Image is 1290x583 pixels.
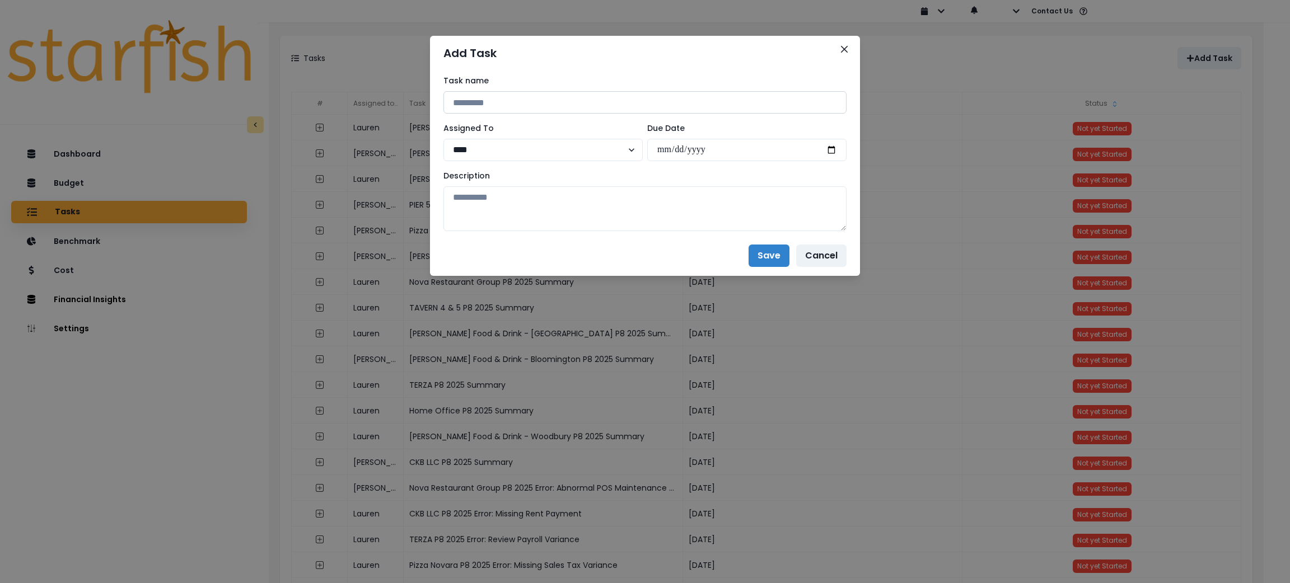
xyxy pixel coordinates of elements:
[647,123,840,134] label: Due Date
[430,36,860,70] header: Add Task
[443,170,840,182] label: Description
[443,123,636,134] label: Assigned To
[443,75,840,87] label: Task name
[796,245,847,267] button: Cancel
[749,245,789,267] button: Save
[835,40,853,58] button: Close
